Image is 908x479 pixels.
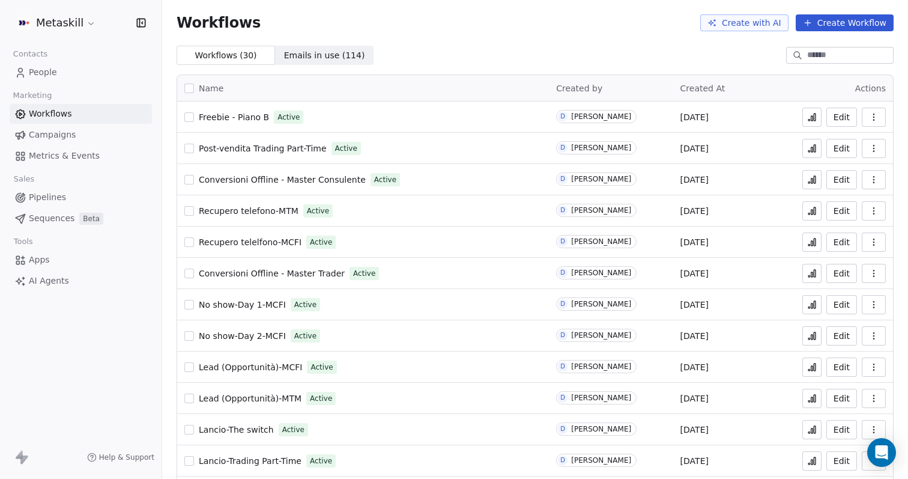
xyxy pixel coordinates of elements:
[87,453,154,462] a: Help & Support
[680,299,709,311] span: [DATE]
[571,206,631,215] div: [PERSON_NAME]
[826,358,857,377] button: Edit
[199,111,269,123] a: Freebie - Piano B
[8,87,57,105] span: Marketing
[560,331,565,340] div: D
[571,362,631,371] div: [PERSON_NAME]
[199,175,366,185] span: Conversioni Offline - Master Consulente
[199,300,286,310] span: No show-Day 1-MCFI
[199,237,301,247] span: Recupero telelfono-MCFI
[199,456,301,466] span: Lancio-Trading Part-Time
[680,330,709,342] span: [DATE]
[680,84,725,93] span: Created At
[199,269,345,278] span: Conversioni Offline - Master Trader
[571,300,631,308] div: [PERSON_NAME]
[560,112,565,121] div: D
[826,139,857,158] button: Edit
[680,142,709,154] span: [DATE]
[571,456,631,465] div: [PERSON_NAME]
[571,112,631,121] div: [PERSON_NAME]
[10,188,152,207] a: Pipelines
[826,420,857,439] button: Edit
[10,209,152,228] a: SequencesBeta
[294,299,316,310] span: Active
[560,174,565,184] div: D
[353,268,375,279] span: Active
[199,267,345,279] a: Conversioni Offline - Master Trader
[560,393,565,403] div: D
[199,331,286,341] span: No show-Day 2-MCFI
[571,175,631,183] div: [PERSON_NAME]
[29,191,66,204] span: Pipelines
[199,392,301,404] a: Lead (Opportunità)-MTM
[560,362,565,371] div: D
[10,250,152,270] a: Apps
[867,438,896,467] div: Open Intercom Messenger
[8,233,38,251] span: Tools
[680,424,709,436] span: [DATE]
[199,144,327,153] span: Post-vendita Trading Part-Time
[826,326,857,346] button: Edit
[680,267,709,279] span: [DATE]
[680,361,709,373] span: [DATE]
[199,361,302,373] a: Lead (Opportunità)-MCFI
[826,170,857,189] button: Edit
[310,393,332,404] span: Active
[199,394,301,403] span: Lead (Opportunità)-MTM
[374,174,396,185] span: Active
[307,206,329,216] span: Active
[826,451,857,471] a: Edit
[560,424,565,434] div: D
[199,112,269,122] span: Freebie - Piano B
[199,425,274,435] span: Lancio-The switch
[284,49,365,62] span: Emails in use ( 114 )
[560,143,565,153] div: D
[199,82,223,95] span: Name
[199,142,327,154] a: Post-vendita Trading Part-Time
[10,63,152,82] a: People
[680,455,709,467] span: [DATE]
[8,170,40,188] span: Sales
[199,455,301,467] a: Lancio-Trading Part-Time
[282,424,304,435] span: Active
[10,271,152,291] a: AI Agents
[335,143,357,154] span: Active
[29,254,50,266] span: Apps
[199,174,366,186] a: Conversioni Offline - Master Consulente
[560,237,565,246] div: D
[310,456,332,466] span: Active
[700,14,788,31] button: Create with AI
[8,45,53,63] span: Contacts
[36,15,83,31] span: Metaskill
[571,331,631,340] div: [PERSON_NAME]
[796,14,894,31] button: Create Workflow
[826,201,857,221] button: Edit
[310,237,332,248] span: Active
[199,330,286,342] a: No show-Day 2-MCFI
[29,108,72,120] span: Workflows
[29,66,57,79] span: People
[17,16,31,30] img: AVATAR%20METASKILL%20-%20Colori%20Positivo.png
[79,213,103,225] span: Beta
[14,13,98,33] button: Metaskill
[29,129,76,141] span: Campaigns
[294,331,316,341] span: Active
[199,206,298,216] span: Recupero telefono-MTM
[177,14,261,31] span: Workflows
[680,111,709,123] span: [DATE]
[571,425,631,433] div: [PERSON_NAME]
[826,264,857,283] button: Edit
[826,233,857,252] button: Edit
[826,295,857,314] button: Edit
[680,236,709,248] span: [DATE]
[560,456,565,465] div: D
[10,125,152,145] a: Campaigns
